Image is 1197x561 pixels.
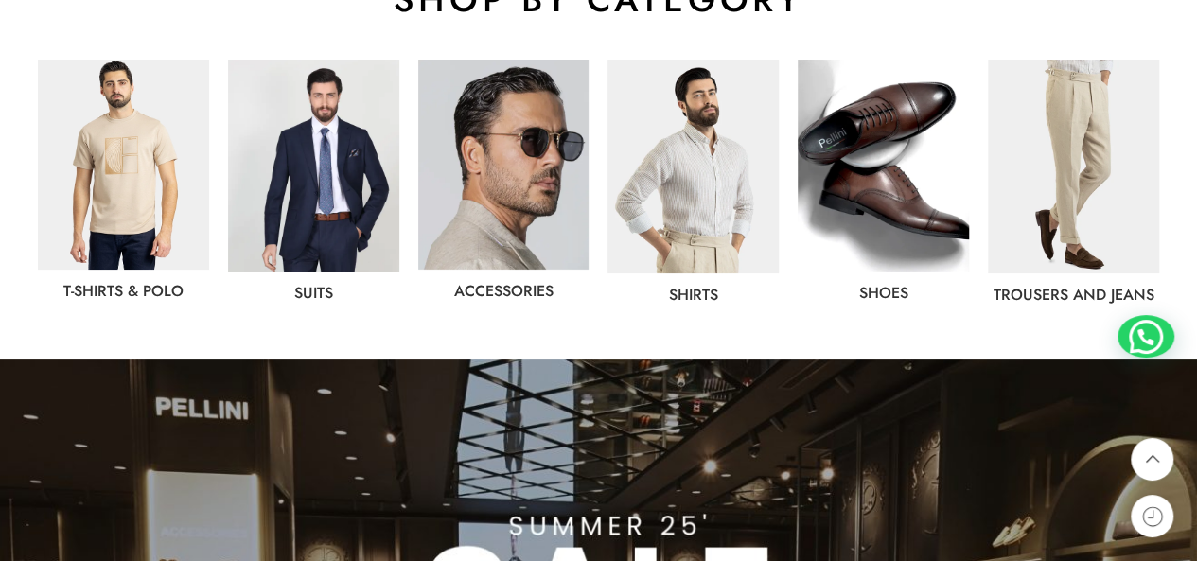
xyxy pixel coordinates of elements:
[669,284,718,306] a: Shirts
[993,284,1153,306] a: Trousers and jeans
[63,280,184,302] a: T-Shirts & Polo
[859,282,908,304] a: shoes
[294,282,333,304] a: Suits
[454,280,554,302] a: Accessories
